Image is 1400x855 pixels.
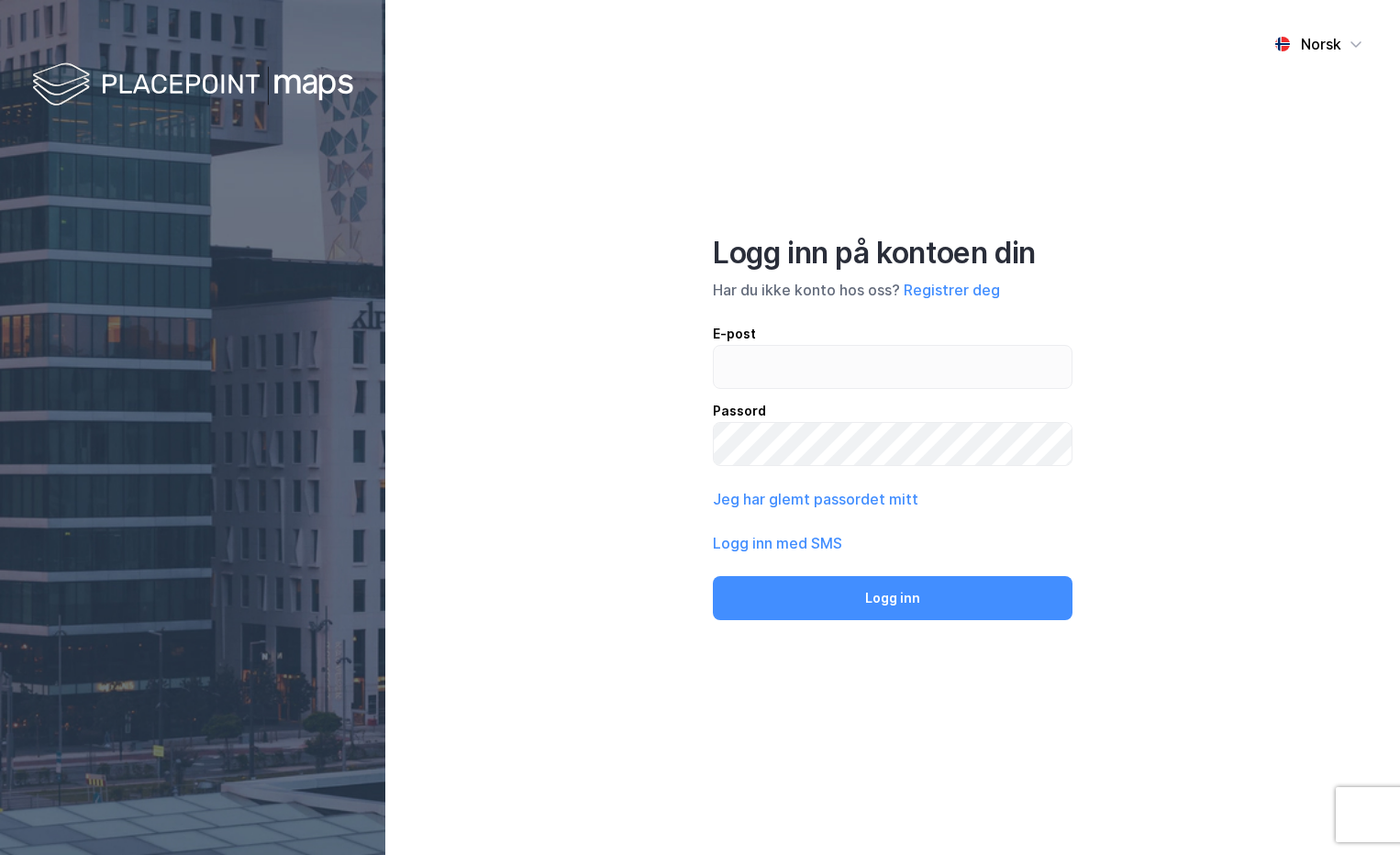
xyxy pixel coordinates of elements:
img: logo-white.f07954bde2210d2a523dddb988cd2aa7.svg [32,59,353,113]
button: Logg inn med SMS [713,532,842,554]
div: Norsk [1301,33,1341,55]
button: Jeg har glemt passordet mitt [713,488,918,510]
div: Passord [713,400,1072,422]
div: E-post [713,323,1072,345]
iframe: Chat Widget [1308,767,1400,855]
button: Logg inn [713,576,1072,620]
button: Registrer deg [904,279,1000,301]
div: Har du ikke konto hos oss? [713,279,1072,301]
div: Logg inn på kontoen din [713,235,1072,272]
